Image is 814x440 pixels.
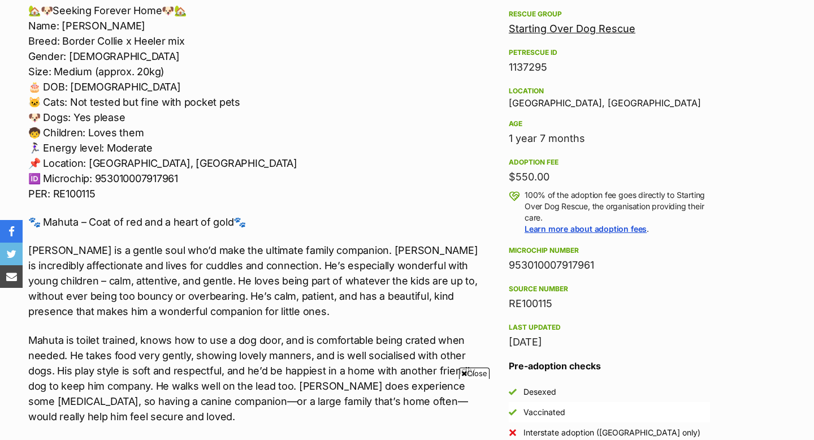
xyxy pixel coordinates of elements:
div: Adoption fee [509,158,710,167]
p: 🏡🐶Seeking Forever Home🐶🏡 Name: [PERSON_NAME] Breed: Border Collie x Heeler mix Gender: [DEMOGRAPH... [28,3,485,201]
div: [DATE] [509,334,710,350]
div: RE100115 [509,296,710,312]
h3: Pre-adoption checks [509,359,710,373]
div: PetRescue ID [509,48,710,57]
div: Location [509,87,710,96]
div: Rescue group [509,10,710,19]
span: Close [459,368,490,379]
a: Learn more about adoption fees [525,224,647,234]
div: $550.00 [509,169,710,185]
div: Microchip number [509,246,710,255]
iframe: Advertisement [201,383,613,434]
div: Age [509,119,710,128]
p: 100% of the adoption fee goes directly to Starting Over Dog Rescue, the organisation providing th... [525,189,710,235]
p: Mahuta is toilet trained, knows how to use a dog door, and is comfortable being crated when neede... [28,333,485,424]
div: Last updated [509,323,710,332]
div: 1137295 [509,59,710,75]
a: Starting Over Dog Rescue [509,23,635,34]
div: 1 year 7 months [509,131,710,146]
div: 953010007917961 [509,257,710,273]
div: [GEOGRAPHIC_DATA], [GEOGRAPHIC_DATA] [509,84,710,108]
p: 🐾 Mahuta – Coat of red and a heart of gold🐾 [28,214,485,230]
div: Source number [509,284,710,294]
p: [PERSON_NAME] is a gentle soul who’d make the ultimate family companion. [PERSON_NAME] is incredi... [28,243,485,319]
